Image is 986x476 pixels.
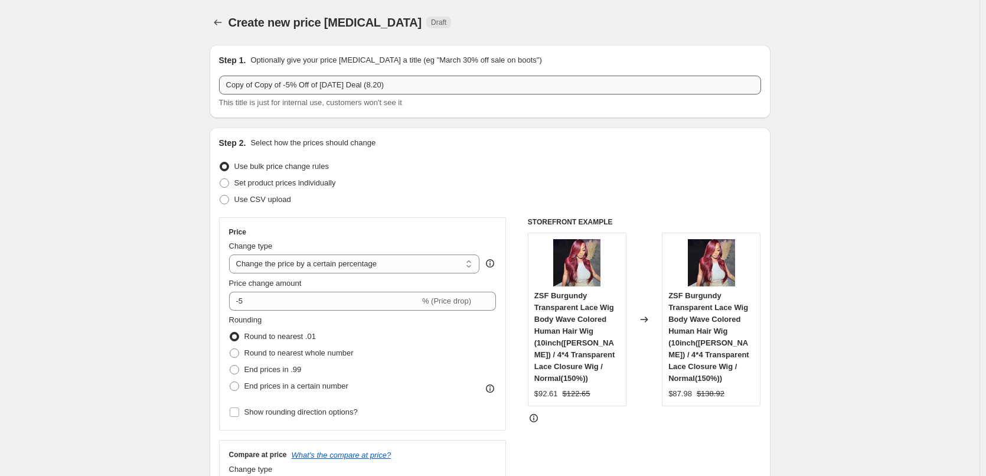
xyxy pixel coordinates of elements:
span: Rounding [229,315,262,324]
button: What's the compare at price? [292,451,391,459]
span: Use CSV upload [234,195,291,204]
button: Price change jobs [210,14,226,31]
span: Price change amount [229,279,302,288]
span: $138.92 [697,389,724,398]
h2: Step 2. [219,137,246,149]
span: Change type [229,242,273,250]
div: help [484,257,496,269]
span: Round to nearest whole number [244,348,354,357]
input: -15 [229,292,420,311]
h6: STOREFRONT EXAMPLE [528,217,761,227]
span: Show rounding direction options? [244,407,358,416]
span: Set product prices individually [234,178,336,187]
span: $92.61 [534,389,558,398]
img: 950-11_6cdfbd80-3371-446f-8efd-bea31215a98a_80x.jpg [553,239,600,286]
span: End prices in a certain number [244,382,348,390]
h3: Price [229,227,246,237]
span: End prices in .99 [244,365,302,374]
span: ZSF Burgundy Transparent Lace Wig Body Wave Colored Human Hair Wig (10inch([PERSON_NAME]) / 4*4 T... [668,291,749,383]
input: 30% off holiday sale [219,76,761,94]
img: 950-11_6cdfbd80-3371-446f-8efd-bea31215a98a_80x.jpg [688,239,735,286]
span: $122.65 [563,389,590,398]
p: Select how the prices should change [250,137,376,149]
span: Use bulk price change rules [234,162,329,171]
span: Draft [431,18,446,27]
h2: Step 1. [219,54,246,66]
span: Change type [229,465,273,474]
span: ZSF Burgundy Transparent Lace Wig Body Wave Colored Human Hair Wig (10inch([PERSON_NAME]) / 4*4 T... [534,291,615,383]
span: Create new price [MEDICAL_DATA] [228,16,422,29]
span: Round to nearest .01 [244,332,316,341]
p: Optionally give your price [MEDICAL_DATA] a title (eg "March 30% off sale on boots") [250,54,541,66]
span: $87.98 [668,389,692,398]
h3: Compare at price [229,450,287,459]
span: % (Price drop) [422,296,471,305]
span: This title is just for internal use, customers won't see it [219,98,402,107]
